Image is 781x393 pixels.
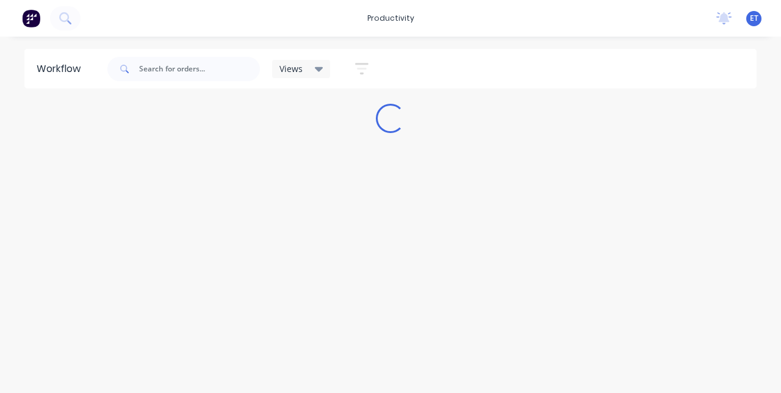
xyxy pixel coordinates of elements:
div: Workflow [37,62,87,76]
input: Search for orders... [139,57,260,81]
span: ET [750,13,758,24]
div: productivity [361,9,420,27]
span: Views [279,62,303,75]
img: Factory [22,9,40,27]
